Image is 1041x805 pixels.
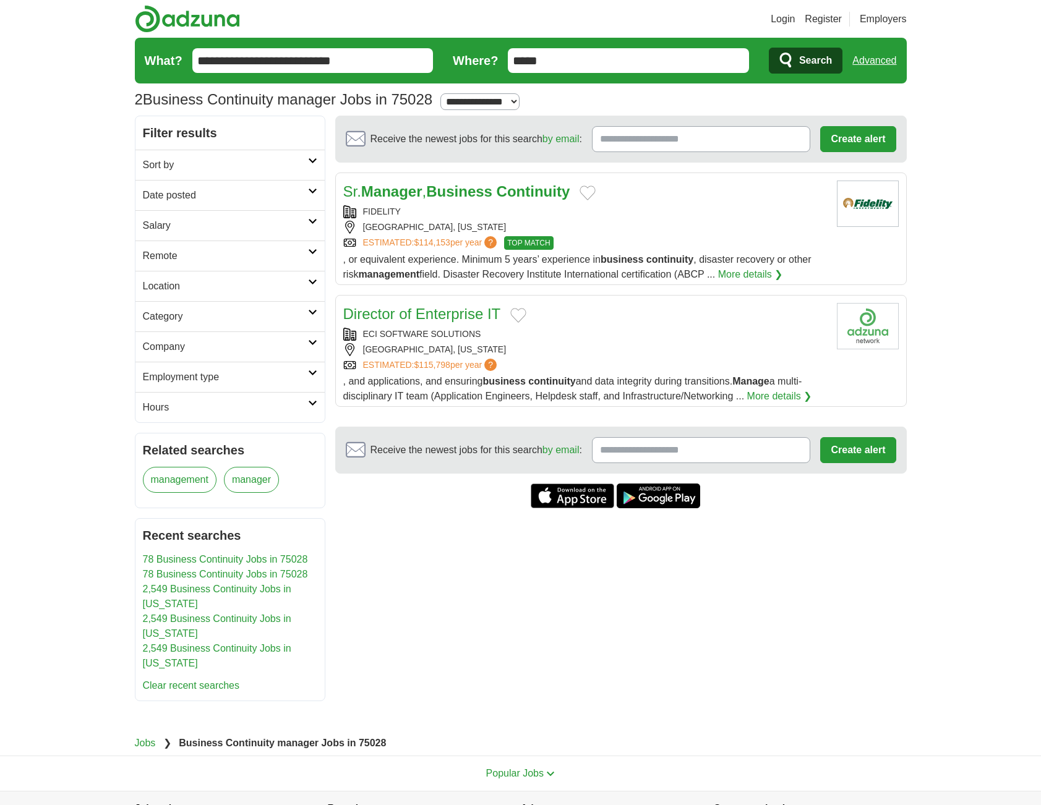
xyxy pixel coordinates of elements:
a: Location [135,271,325,301]
strong: management [358,269,419,279]
strong: continuity [646,254,693,265]
h1: Business Continuity manager Jobs in 75028 [135,91,433,108]
a: Get the Android app [617,483,700,508]
h2: Recent searches [143,526,317,545]
button: Search [769,48,842,74]
a: by email [542,134,580,144]
span: Receive the newest jobs for this search : [371,443,582,458]
strong: Business [426,183,492,200]
a: Get the iPhone app [531,483,614,508]
a: 2,549 Business Continuity Jobs in [US_STATE] [143,613,291,639]
span: 2 [135,88,143,111]
h2: Employment type [143,370,308,385]
a: Hours [135,392,325,422]
label: Where? [453,51,498,70]
a: Advanced [852,48,896,73]
span: ? [484,236,497,249]
h2: Company [143,339,308,354]
a: by email [542,445,580,455]
button: Create alert [820,126,896,152]
h2: Hours [143,400,308,415]
strong: continuity [528,376,575,386]
h2: Sort by [143,158,308,172]
button: Add to favorite jobs [510,308,526,323]
a: More details ❯ [747,389,812,404]
h2: Location [143,279,308,294]
a: Date posted [135,180,325,210]
h2: Remote [143,249,308,263]
div: [GEOGRAPHIC_DATA], [US_STATE] [343,221,827,234]
a: Director of Enterprise IT [343,305,501,322]
span: Search [799,48,832,73]
h2: Filter results [135,116,325,150]
a: Remote [135,241,325,271]
label: What? [145,51,182,70]
strong: Manager [361,183,422,200]
div: [GEOGRAPHIC_DATA], [US_STATE] [343,343,827,356]
img: Adzuna logo [135,5,240,33]
a: Employers [860,12,907,27]
a: Jobs [135,738,156,748]
span: ❯ [163,738,171,748]
a: Sr.Manager,Business Continuity [343,183,570,200]
strong: business [601,254,643,265]
a: ESTIMATED:$114,153per year? [363,236,500,250]
a: manager [224,467,279,493]
img: Company logo [837,303,899,349]
span: Receive the newest jobs for this search : [371,132,582,147]
h2: Salary [143,218,308,233]
a: management [143,467,216,493]
div: ECI SOFTWARE SOLUTIONS [343,328,827,341]
span: ? [484,359,497,371]
span: , or equivalent experience. Minimum 5 years’ experience in , disaster recovery or other risk fiel... [343,254,812,279]
strong: Manage [732,376,769,386]
a: 78 Business Continuity Jobs in 75028 [143,569,308,579]
button: Create alert [820,437,896,463]
span: $115,798 [414,360,450,370]
a: 2,549 Business Continuity Jobs in [US_STATE] [143,584,291,609]
a: Register [805,12,842,27]
a: Clear recent searches [143,680,240,691]
span: TOP MATCH [504,236,553,250]
a: Employment type [135,362,325,392]
img: Fidelity Investments logo [837,181,899,227]
h2: Date posted [143,188,308,203]
a: ESTIMATED:$115,798per year? [363,359,500,372]
span: Popular Jobs [486,768,544,778]
a: Sort by [135,150,325,180]
a: Login [771,12,795,27]
span: , and applications, and ensuring and data integrity during transitions. a multi-disciplinary IT t... [343,376,802,401]
span: $114,153 [414,237,450,247]
h2: Category [143,309,308,324]
a: 2,549 Business Continuity Jobs in [US_STATE] [143,643,291,668]
h2: Related searches [143,441,317,459]
img: toggle icon [546,771,555,777]
a: More details ❯ [718,267,783,282]
a: 78 Business Continuity Jobs in 75028 [143,554,308,564]
a: Company [135,331,325,362]
button: Add to favorite jobs [580,185,596,200]
a: Salary [135,210,325,241]
strong: Business Continuity manager Jobs in 75028 [179,738,386,748]
strong: Continuity [497,183,570,200]
a: Category [135,301,325,331]
strong: business [482,376,525,386]
a: FIDELITY [363,207,401,216]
